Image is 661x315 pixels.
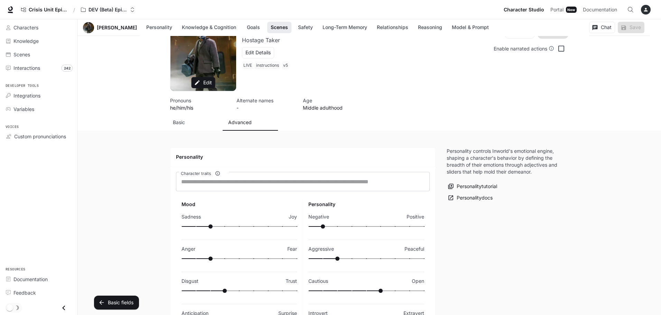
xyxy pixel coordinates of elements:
span: instructions [255,61,282,70]
button: Long-Term Memory [319,22,371,33]
span: Character Studio [504,6,544,14]
p: Positive [407,213,424,220]
p: Alternate names [236,97,295,104]
button: Personality [143,22,176,33]
a: Scenes [3,48,74,61]
a: Character Studio [501,3,547,17]
a: [PERSON_NAME] [97,25,137,30]
button: Open character details dialog [303,97,361,111]
button: Reasoning [415,22,446,33]
span: Dark mode toggle [6,304,13,311]
div: New [566,7,577,13]
a: Documentation [580,3,622,17]
a: Crisis Unit Episode 1 [18,3,71,17]
button: Open character details dialog [170,97,228,111]
a: Knowledge [3,35,74,47]
span: Knowledge [13,37,39,45]
a: Variables [3,103,74,115]
p: Aggressive [308,245,334,252]
button: Basic fields [94,296,139,309]
span: Character traits [181,170,211,176]
a: Characters [3,21,74,34]
span: Interactions [13,64,40,72]
p: Open [412,278,424,285]
p: Fear [287,245,297,252]
button: Model & Prompt [448,22,492,33]
div: Avatar image [170,25,236,91]
a: Integrations [3,90,74,102]
span: LIVE [242,61,255,70]
p: Negative [308,213,329,220]
button: Open Command Menu [624,3,637,17]
p: v5 [283,63,288,68]
span: Documentation [583,6,617,14]
p: Personality controls Inworld's emotional engine, shaping a character's behavior by defining the b... [447,148,557,175]
button: Open character details dialog [242,61,291,72]
span: Custom pronunciations [14,133,66,140]
a: Feedback [3,287,74,299]
button: Open character details dialog [242,25,330,36]
span: Scenes [13,51,30,58]
p: Trust [286,278,297,285]
p: Joy [289,213,297,220]
h6: Personality [308,201,424,208]
p: he/him/his [170,104,228,111]
span: Crisis Unit Episode 1 [29,7,67,13]
p: Disgust [181,278,198,285]
button: Chat [589,22,615,33]
p: Middle adulthood [303,104,361,111]
button: Edit Details [242,47,274,58]
div: / [71,6,78,13]
p: LIVE [243,63,252,68]
button: Close drawer [56,301,72,315]
a: Interactions [3,62,74,74]
a: Custom pronunciations [3,130,74,142]
div: Avatar image [83,22,94,33]
span: v5 [282,61,291,70]
p: Anger [181,245,195,252]
a: Documentation [3,273,74,285]
h4: Personality [176,154,430,160]
p: Advanced [228,119,252,126]
span: Integrations [13,92,40,99]
p: Pronouns [170,97,228,104]
button: Open workspace menu [78,3,138,17]
button: Safety [294,22,316,33]
button: Character traits [213,169,222,178]
button: Edit [192,77,215,89]
div: Enable narrated actions [494,45,554,52]
button: Goals [242,22,264,33]
p: Basic [173,119,185,126]
span: Feedback [13,289,36,296]
a: PortalNew [548,3,579,17]
button: Open character details dialog [242,36,280,44]
span: Variables [13,105,34,113]
a: Personalitydocs [447,192,494,204]
button: Open character avatar dialog [170,25,236,91]
p: Hostage Taker [242,37,280,44]
span: 242 [62,65,73,72]
p: DEV (Beta) Episode 1 - Crisis Unit [89,7,127,13]
p: Age [303,97,361,104]
button: Knowledge & Cognition [178,22,240,33]
p: Peaceful [404,245,424,252]
span: Documentation [13,276,48,283]
p: Sadness [181,213,201,220]
button: Personalitytutorial [447,181,499,192]
button: Open character details dialog [236,97,295,111]
button: Open character avatar dialog [83,22,94,33]
span: Characters [13,24,38,31]
button: Relationships [373,22,412,33]
p: - [236,104,295,111]
h6: Mood [181,201,297,208]
button: Scenes [267,22,291,33]
p: instructions [256,63,279,68]
span: Portal [550,6,564,14]
p: Cautious [308,278,328,285]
